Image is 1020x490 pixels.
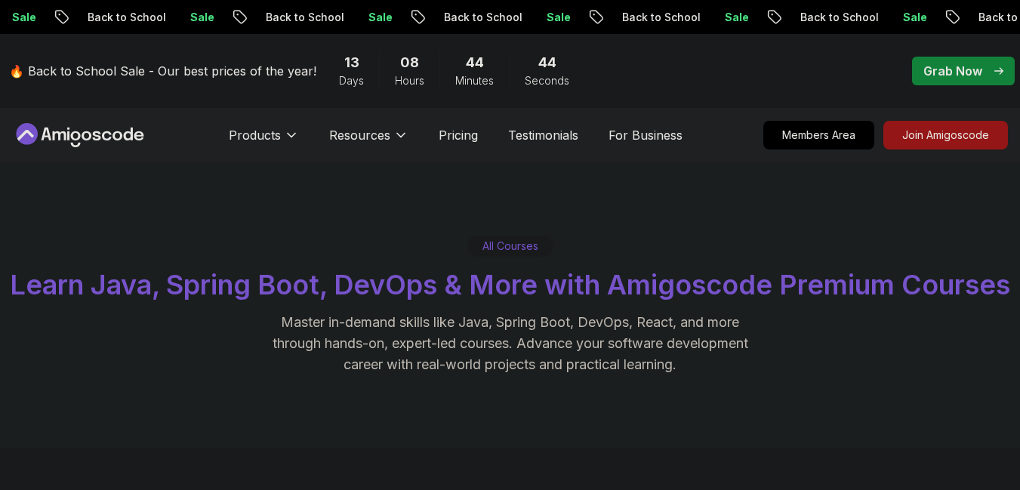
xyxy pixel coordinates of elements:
[712,10,760,25] p: Sale
[329,126,408,156] button: Resources
[764,122,874,149] p: Members Area
[609,126,683,144] a: For Business
[890,10,938,25] p: Sale
[177,10,226,25] p: Sale
[344,52,359,73] span: 13 Days
[339,73,364,88] span: Days
[534,10,582,25] p: Sale
[395,73,424,88] span: Hours
[253,10,356,25] p: Back to School
[923,62,982,80] p: Grab Now
[609,10,712,25] p: Back to School
[229,126,299,156] button: Products
[525,73,569,88] span: Seconds
[455,73,494,88] span: Minutes
[329,126,390,144] p: Resources
[229,126,281,144] p: Products
[482,239,538,254] p: All Courses
[884,122,1007,149] p: Join Amigoscode
[257,312,764,375] p: Master in-demand skills like Java, Spring Boot, DevOps, React, and more through hands-on, expert-...
[400,52,419,73] span: 8 Hours
[763,121,874,149] a: Members Area
[75,10,177,25] p: Back to School
[10,268,1010,301] span: Learn Java, Spring Boot, DevOps & More with Amigoscode Premium Courses
[508,126,578,144] a: Testimonials
[439,126,478,144] a: Pricing
[356,10,404,25] p: Sale
[466,52,484,73] span: 44 Minutes
[431,10,534,25] p: Back to School
[883,121,1008,149] a: Join Amigoscode
[9,62,316,80] p: 🔥 Back to School Sale - Our best prices of the year!
[787,10,890,25] p: Back to School
[538,52,556,73] span: 44 Seconds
